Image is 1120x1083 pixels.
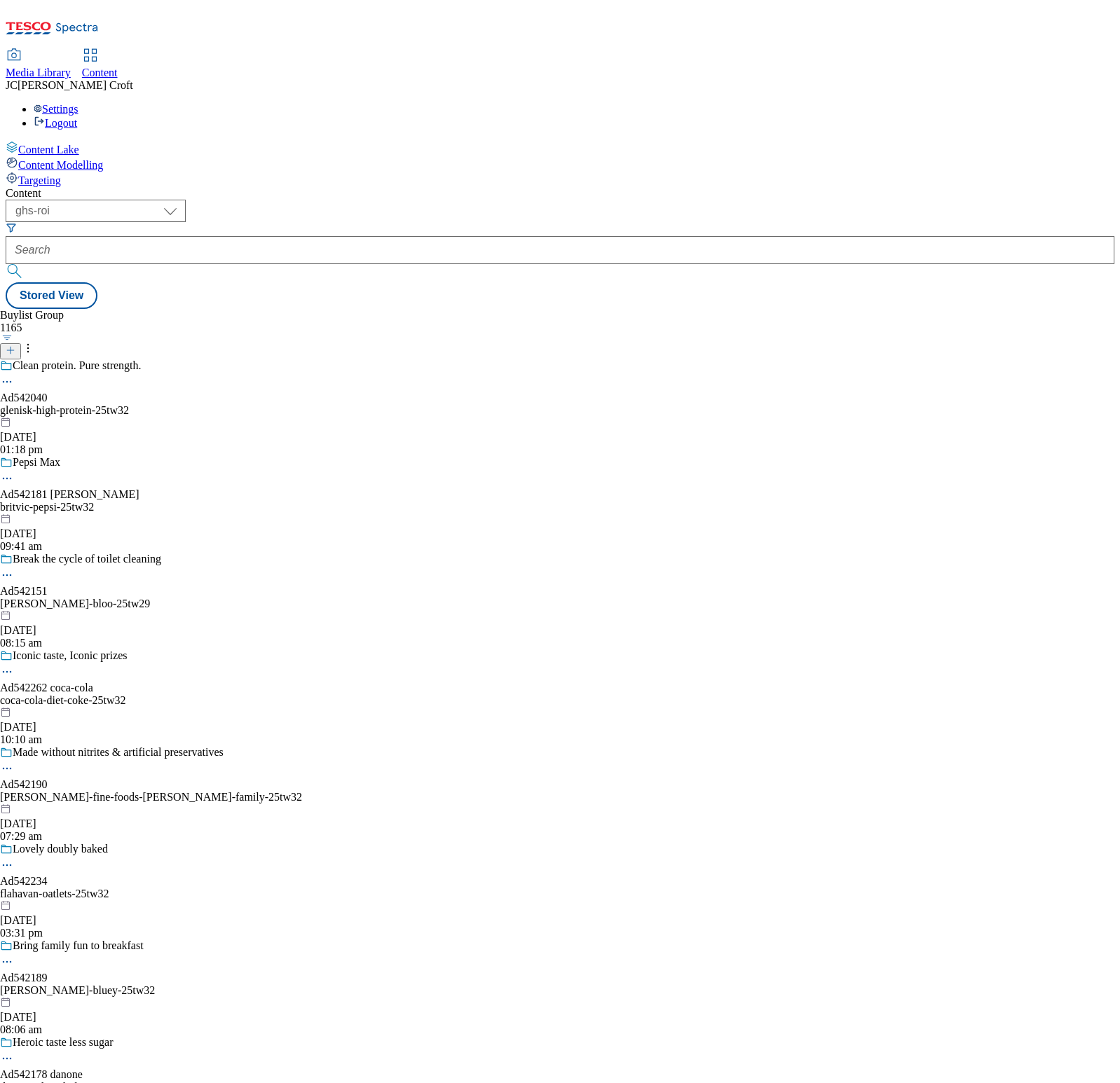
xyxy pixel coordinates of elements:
[18,159,103,171] span: Content Modelling
[6,187,1114,200] div: Content
[82,50,118,79] a: Content
[18,144,79,156] span: Content Lake
[34,117,77,129] a: Logout
[82,67,118,78] span: Content
[6,156,1114,172] a: Content Modelling
[13,843,108,855] div: Lovely doubly baked
[13,939,144,952] div: Bring family fun to breakfast
[6,50,71,79] a: Media Library
[13,553,161,565] div: Break the cycle of toilet cleaning
[13,456,60,469] div: Pepsi Max
[13,746,224,759] div: Made without nitrites & artificial preservatives
[6,172,1114,187] a: Targeting
[6,282,97,309] button: Stored View
[34,103,78,115] a: Settings
[6,79,18,91] span: JC
[13,649,127,662] div: Iconic taste, Iconic prizes
[13,1036,114,1049] div: Heroic taste less sugar
[6,141,1114,156] a: Content Lake
[6,236,1114,264] input: Search
[13,359,142,372] div: Clean protein. Pure strength.
[18,174,61,186] span: Targeting
[6,67,71,78] span: Media Library
[6,222,17,233] svg: Search Filters
[18,79,133,91] span: [PERSON_NAME] Croft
